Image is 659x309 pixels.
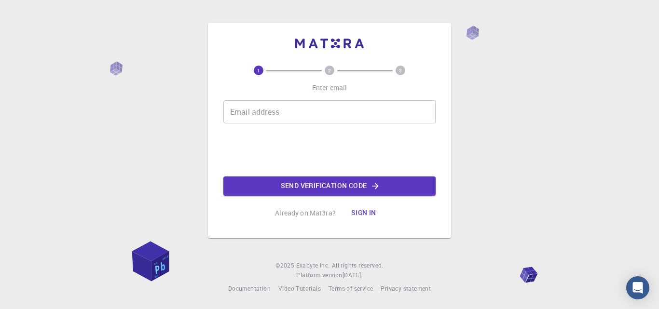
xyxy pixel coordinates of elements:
[275,261,296,270] span: © 2025
[343,271,363,279] span: [DATE] .
[296,261,330,269] span: Exabyte Inc.
[381,284,431,292] span: Privacy statement
[256,131,403,169] iframe: reCAPTCHA
[223,176,436,196] button: Send verification code
[228,284,271,292] span: Documentation
[278,284,321,294] a: Video Tutorials
[332,261,384,270] span: All rights reserved.
[312,83,347,93] p: Enter email
[381,284,431,294] a: Privacy statement
[257,67,260,74] text: 1
[329,284,373,294] a: Terms of service
[343,270,363,280] a: [DATE].
[329,284,373,292] span: Terms of service
[343,203,384,223] button: Sign in
[278,284,321,292] span: Video Tutorials
[626,276,649,299] div: Open Intercom Messenger
[275,208,336,218] p: Already on Mat3ra?
[296,261,330,270] a: Exabyte Inc.
[228,284,271,294] a: Documentation
[296,270,342,280] span: Platform version
[399,67,402,74] text: 3
[328,67,331,74] text: 2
